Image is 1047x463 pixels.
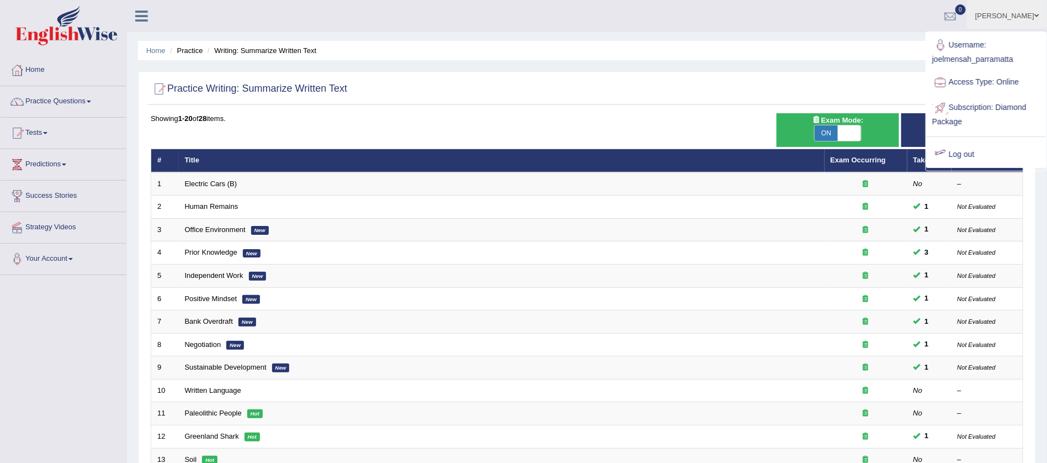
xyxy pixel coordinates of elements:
b: 1-20 [178,114,193,123]
th: Title [179,149,825,172]
span: You can still take this question [921,224,933,235]
div: Exam occurring question [831,248,901,258]
div: Exam occurring question [831,225,901,235]
span: You can still take this question [921,339,933,350]
a: Strategy Videos [1,212,126,240]
a: Greenland Shark [185,432,239,440]
li: Practice [167,45,203,56]
em: New [251,226,269,235]
small: Not Evaluated [958,296,996,302]
div: Showing of items. [151,113,1023,124]
a: Independent Work [185,271,243,280]
div: – [958,386,1017,396]
div: Exam occurring question [831,362,901,373]
span: 0 [955,4,966,15]
div: Show exams occurring in exams [777,113,899,147]
div: – [958,408,1017,419]
em: No [913,386,923,394]
div: – [958,179,1017,190]
a: Subscription: Diamond Package [927,95,1046,132]
a: Access Type: Online [927,70,1046,95]
em: Hot [247,409,263,418]
em: New [226,341,244,350]
span: You can still take this question [921,201,933,213]
em: New [242,295,260,304]
li: Writing: Summarize Written Text [205,45,316,56]
td: 5 [151,265,179,288]
span: You can still take this question [921,316,933,328]
em: No [913,409,923,417]
div: Exam occurring question [831,179,901,190]
span: You can still take this question [921,430,933,442]
div: Exam occurring question [831,386,901,396]
a: Home [146,46,166,55]
td: 10 [151,379,179,402]
a: Username: joelmensah_parramatta [927,33,1046,70]
div: Exam occurring question [831,317,901,327]
a: Office Environment [185,225,246,234]
a: Electric Cars (B) [185,180,237,188]
small: Not Evaluated [958,249,996,256]
div: Exam occurring question [831,340,901,350]
td: 7 [151,311,179,334]
a: Home [1,55,126,82]
a: Practice Questions [1,86,126,114]
a: Log out [927,142,1046,167]
span: Exam Mode: [808,114,868,126]
td: 1 [151,172,179,196]
a: Exam Occurring [831,156,886,164]
td: 6 [151,287,179,311]
td: 3 [151,218,179,241]
a: Success Stories [1,181,126,208]
td: 4 [151,241,179,265]
a: Predictions [1,149,126,177]
a: Sustainable Development [185,363,267,371]
div: Exam occurring question [831,202,901,212]
span: You can still take this question [921,270,933,281]
a: Bank Overdraft [185,317,233,325]
a: Prior Knowledge [185,248,237,256]
small: Not Evaluated [958,341,996,348]
small: Not Evaluated [958,272,996,279]
a: Human Remains [185,202,238,211]
span: You can still take this question [921,293,933,304]
a: Your Account [1,244,126,271]
small: Not Evaluated [958,433,996,440]
div: Exam occurring question [831,271,901,281]
small: Not Evaluated [958,364,996,371]
h2: Practice Writing: Summarize Written Text [151,81,347,97]
em: New [243,249,261,258]
em: No [913,180,923,188]
a: Positive Mindset [185,294,237,303]
b: 28 [199,114,206,123]
div: Exam occurring question [831,408,901,419]
th: # [151,149,179,172]
td: 9 [151,356,179,380]
span: ON [815,125,838,141]
em: New [249,272,267,281]
div: Exam occurring question [831,294,901,304]
em: New [272,364,290,372]
a: Written Language [185,386,241,394]
span: You can still take this question [921,247,933,259]
a: Negotiation [185,340,221,349]
td: 11 [151,402,179,425]
small: Not Evaluated [958,227,996,233]
a: Paleolithic People [185,409,242,417]
small: Not Evaluated [958,203,996,210]
span: You can still take this question [921,362,933,373]
em: New [238,318,256,327]
a: Tests [1,118,126,145]
div: Exam occurring question [831,432,901,442]
small: Not Evaluated [958,318,996,325]
em: Hot [245,433,260,441]
th: Taken [907,149,952,172]
td: 2 [151,196,179,219]
td: 12 [151,425,179,448]
td: 8 [151,333,179,356]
